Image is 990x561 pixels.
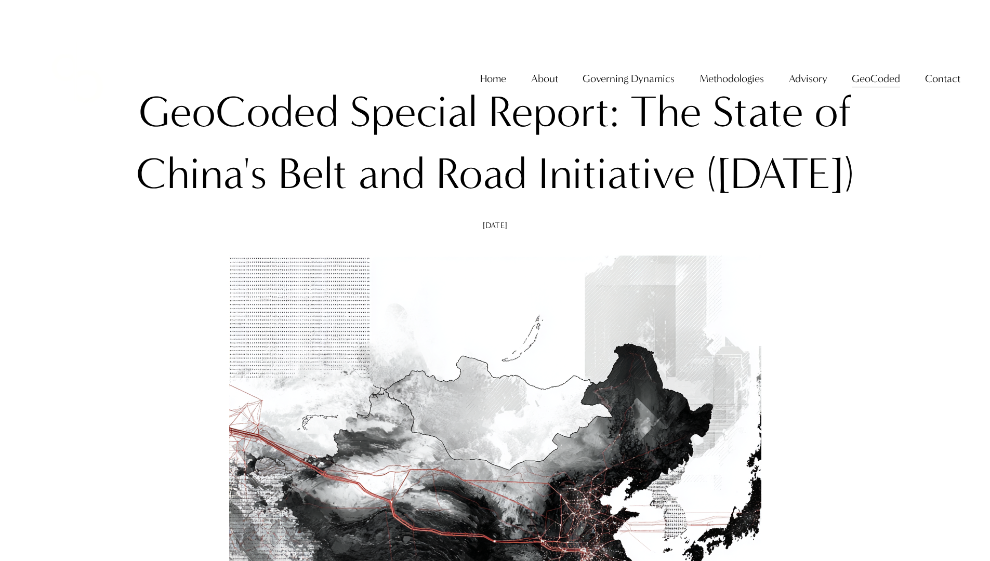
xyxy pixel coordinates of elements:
[789,68,827,89] a: folder dropdown
[30,31,125,126] img: Christopher Sanchez &amp; Co.
[925,68,960,89] a: folder dropdown
[483,220,507,230] span: [DATE]
[531,68,558,89] a: folder dropdown
[925,69,960,88] span: Contact
[699,68,764,89] a: folder dropdown
[480,68,506,89] a: Home
[583,68,675,89] a: folder dropdown
[789,69,827,88] span: Advisory
[852,69,900,88] span: GeoCoded
[852,68,900,89] a: folder dropdown
[531,69,558,88] span: About
[699,69,764,88] span: Methodologies
[583,69,675,88] span: Governing Dynamics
